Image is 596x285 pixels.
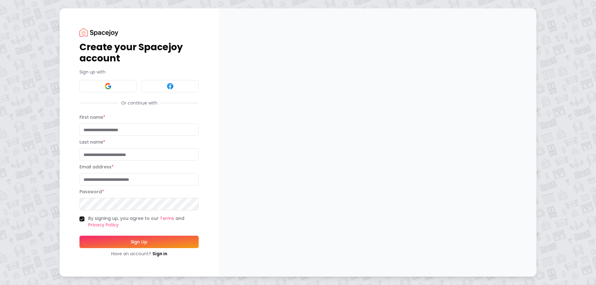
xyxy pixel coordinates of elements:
[79,236,199,248] button: Sign Up
[152,251,167,257] a: Sign in
[79,42,199,64] h1: Create your Spacejoy account
[160,215,174,221] a: Terms
[79,164,114,170] label: Email address
[79,139,105,145] label: Last name
[79,114,105,120] label: First name
[79,69,199,75] p: Sign up with
[166,82,174,90] img: Facebook signin
[219,8,536,277] img: banner
[88,215,199,228] label: By signing up, you agree to our and
[104,82,112,90] img: Google signin
[79,189,104,195] label: Password
[79,251,199,257] div: Have an account?
[119,100,160,106] span: Or continue with
[88,222,119,228] a: Privacy Policy
[79,28,118,37] img: Spacejoy Logo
